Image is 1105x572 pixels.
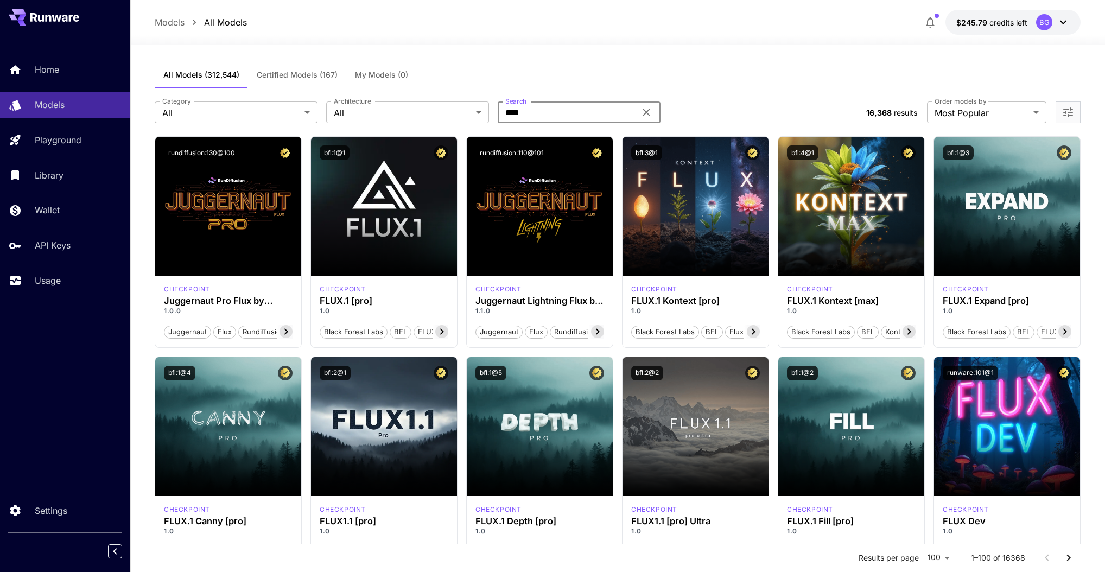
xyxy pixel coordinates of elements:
div: fluxultra [631,505,677,514]
h3: FLUX1.1 [pro] Ultra [631,516,760,526]
div: FLUX.1 D [943,505,989,514]
button: bfl:1@3 [943,145,974,160]
span: All [162,106,300,119]
h3: FLUX.1 Canny [pro] [164,516,293,526]
button: Certified Model – Vetted for best performance and includes a commercial license. [1057,145,1071,160]
span: Most Popular [935,106,1029,119]
p: 1.0 [320,306,448,316]
div: FLUX.1 D [164,284,210,294]
p: Models [35,98,65,111]
button: Certified Model – Vetted for best performance and includes a commercial license. [589,145,604,160]
p: 1.0.0 [164,306,293,316]
div: fluxpro [320,505,366,514]
div: FLUX.1 D [475,284,522,294]
button: bfl:3@1 [631,145,662,160]
p: checkpoint [787,284,833,294]
p: checkpoint [631,284,677,294]
p: Results per page [859,552,919,563]
iframe: Chat Widget [1051,520,1105,572]
button: Certified Model – Vetted for best performance and includes a commercial license. [745,145,760,160]
span: BFL [390,327,411,338]
p: 1.0 [475,526,604,536]
button: Open more filters [1062,106,1075,119]
div: Collapse sidebar [116,542,130,561]
div: $245.7931 [956,17,1027,28]
p: 1.0 [787,526,916,536]
span: Black Forest Labs [943,327,1010,338]
button: Certified Model – Vetted for best performance and includes a commercial license. [434,145,448,160]
span: All [334,106,472,119]
button: Certified Model – Vetted for best performance and includes a commercial license. [278,145,293,160]
span: FLUX.1 [pro] [414,327,463,338]
a: All Models [204,16,247,29]
button: Certified Model – Vetted for best performance and includes a commercial license. [745,366,760,380]
button: bfl:2@2 [631,366,663,380]
button: bfl:1@5 [475,366,506,380]
span: All Models (312,544) [163,70,239,80]
button: flux [525,325,548,339]
div: FLUX.1 Kontext [pro] [631,284,677,294]
span: results [894,108,917,117]
h3: FLUX.1 Kontext [pro] [631,296,760,306]
span: rundiffusion [550,327,600,338]
p: Library [35,169,63,182]
h3: FLUX.1 Fill [pro] [787,516,916,526]
span: $245.79 [956,18,989,27]
span: juggernaut [164,327,211,338]
button: Black Forest Labs [631,325,699,339]
span: BFL [702,327,722,338]
p: 1.0 [631,306,760,316]
button: Certified Model – Vetted for best performance and includes a commercial license. [589,366,604,380]
p: 1.0 [164,526,293,536]
button: Certified Model – Vetted for best performance and includes a commercial license. [278,366,293,380]
span: credits left [989,18,1027,27]
p: checkpoint [164,505,210,514]
button: bfl:1@4 [164,366,195,380]
button: bfl:4@1 [787,145,818,160]
div: fluxpro [787,505,833,514]
div: 100 [923,550,954,565]
span: Black Forest Labs [320,327,387,338]
h3: FLUX.1 Kontext [max] [787,296,916,306]
button: FLUX.1 [pro] [414,325,464,339]
p: checkpoint [943,505,989,514]
button: rundiffusion [238,325,289,339]
p: checkpoint [475,284,522,294]
button: BFL [1013,325,1034,339]
button: BFL [390,325,411,339]
p: 1.0 [943,526,1071,536]
button: bfl:1@2 [787,366,818,380]
p: checkpoint [631,505,677,514]
label: Category [162,97,191,106]
span: juggernaut [476,327,522,338]
span: Kontext [881,327,915,338]
div: fluxpro [475,505,522,514]
button: Certified Model – Vetted for best performance and includes a commercial license. [901,145,916,160]
button: Black Forest Labs [943,325,1011,339]
span: BFL [858,327,878,338]
div: FLUX.1 [pro] [320,296,448,306]
button: BFL [857,325,879,339]
h3: FLUX.1 Expand [pro] [943,296,1071,306]
p: Usage [35,274,61,287]
span: My Models (0) [355,70,408,80]
button: juggernaut [475,325,523,339]
div: BG [1036,14,1052,30]
a: Models [155,16,185,29]
p: checkpoint [320,505,366,514]
p: 1.0 [787,306,916,316]
span: 16,368 [866,108,892,117]
label: Order models by [935,97,986,106]
span: rundiffusion [239,327,289,338]
p: checkpoint [787,505,833,514]
p: 1.0 [320,526,448,536]
button: Kontext [881,325,915,339]
p: checkpoint [320,284,366,294]
label: Search [505,97,526,106]
p: Settings [35,504,67,517]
